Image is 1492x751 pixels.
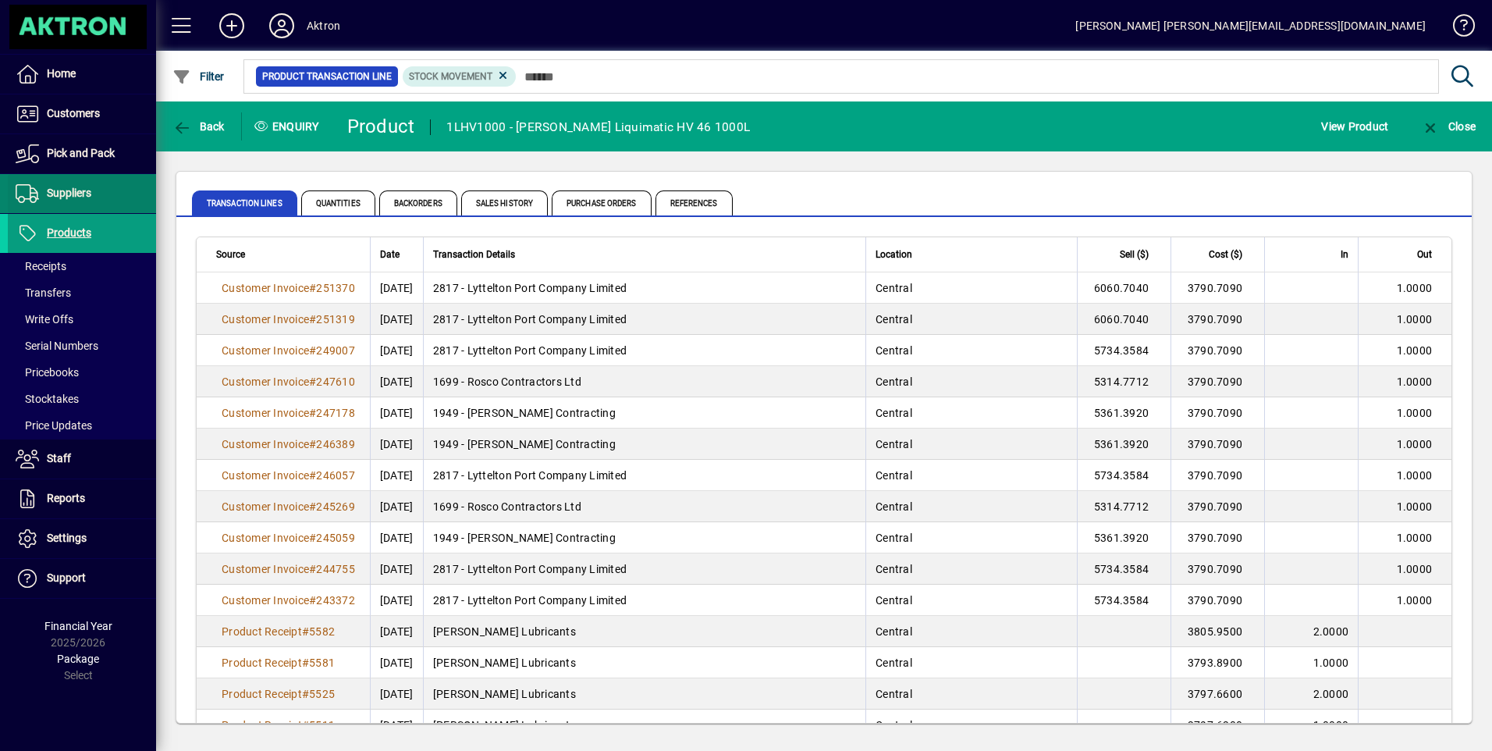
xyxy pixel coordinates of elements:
[1397,407,1433,419] span: 1.0000
[316,438,355,450] span: 246389
[1171,272,1264,304] td: 3790.7090
[1077,272,1171,304] td: 6060.7040
[222,344,309,357] span: Customer Invoice
[1397,375,1433,388] span: 1.0000
[876,246,1067,263] div: Location
[222,469,309,482] span: Customer Invoice
[1077,522,1171,553] td: 5361.3920
[262,69,392,84] span: Product Transaction Line
[1209,246,1242,263] span: Cost ($)
[309,313,316,326] span: #
[216,436,361,453] a: Customer Invoice#246389
[1397,313,1433,326] span: 1.0000
[423,616,865,647] td: [PERSON_NAME] Lubricants
[216,623,340,640] a: Product Receipt#5582
[16,260,66,272] span: Receipts
[423,647,865,678] td: [PERSON_NAME] Lubricants
[1171,585,1264,616] td: 3790.7090
[876,532,912,544] span: Central
[380,246,414,263] div: Date
[1397,532,1433,544] span: 1.0000
[423,460,865,491] td: 2817 - Lyttelton Port Company Limited
[1397,344,1433,357] span: 1.0000
[222,657,302,669] span: Product Receipt
[216,311,361,328] a: Customer Invoice#251319
[222,532,309,544] span: Customer Invoice
[423,335,865,366] td: 2817 - Lyttelton Port Company Limited
[222,407,309,419] span: Customer Invoice
[1077,366,1171,397] td: 5314.7712
[1397,500,1433,513] span: 1.0000
[1313,657,1349,669] span: 1.0000
[47,67,76,80] span: Home
[216,246,245,263] span: Source
[169,112,229,141] button: Back
[216,685,340,703] a: Product Receipt#5525
[876,500,912,513] span: Central
[370,553,423,585] td: [DATE]
[1171,460,1264,491] td: 3790.7090
[16,340,98,352] span: Serial Numbers
[8,479,156,518] a: Reports
[216,561,361,578] a: Customer Invoice#244755
[370,710,423,741] td: [DATE]
[370,304,423,335] td: [DATE]
[1313,625,1349,638] span: 2.0000
[16,419,92,432] span: Price Updates
[1397,469,1433,482] span: 1.0000
[423,272,865,304] td: 2817 - Lyttelton Port Company Limited
[316,500,355,513] span: 245269
[242,114,336,139] div: Enquiry
[16,313,73,326] span: Write Offs
[309,594,316,607] span: #
[57,653,99,665] span: Package
[1171,616,1264,647] td: 3805.9500
[216,279,361,297] a: Customer Invoice#251370
[47,492,85,504] span: Reports
[370,272,423,304] td: [DATE]
[876,594,912,607] span: Central
[423,678,865,710] td: [PERSON_NAME] Lubricants
[1417,112,1480,141] button: Close
[222,719,302,731] span: Product Receipt
[876,313,912,326] span: Central
[1171,710,1264,741] td: 3797.6300
[370,366,423,397] td: [DATE]
[552,190,652,215] span: Purchase Orders
[44,620,112,632] span: Financial Year
[876,344,912,357] span: Central
[316,282,355,294] span: 251370
[876,282,912,294] span: Central
[370,678,423,710] td: [DATE]
[1341,246,1348,263] span: In
[309,532,316,544] span: #
[309,438,316,450] span: #
[47,187,91,199] span: Suppliers
[8,253,156,279] a: Receipts
[216,342,361,359] a: Customer Invoice#249007
[1171,366,1264,397] td: 3790.7090
[222,563,309,575] span: Customer Invoice
[222,438,309,450] span: Customer Invoice
[1171,553,1264,585] td: 3790.7090
[370,647,423,678] td: [DATE]
[1077,491,1171,522] td: 5314.7712
[423,366,865,397] td: 1699 - Rosco Contractors Ltd
[1397,438,1433,450] span: 1.0000
[8,55,156,94] a: Home
[309,657,335,669] span: 5581
[222,313,309,326] span: Customer Invoice
[316,532,355,544] span: 245059
[216,654,340,671] a: Product Receipt#5581
[433,246,515,263] span: Transaction Details
[380,246,400,263] span: Date
[8,174,156,213] a: Suppliers
[423,710,865,741] td: [PERSON_NAME] Lubricants
[370,585,423,616] td: [DATE]
[423,429,865,460] td: 1949 - [PERSON_NAME] Contracting
[1077,553,1171,585] td: 5734.3584
[156,112,242,141] app-page-header-button: Back
[8,279,156,306] a: Transfers
[309,563,316,575] span: #
[423,553,865,585] td: 2817 - Lyttelton Port Company Limited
